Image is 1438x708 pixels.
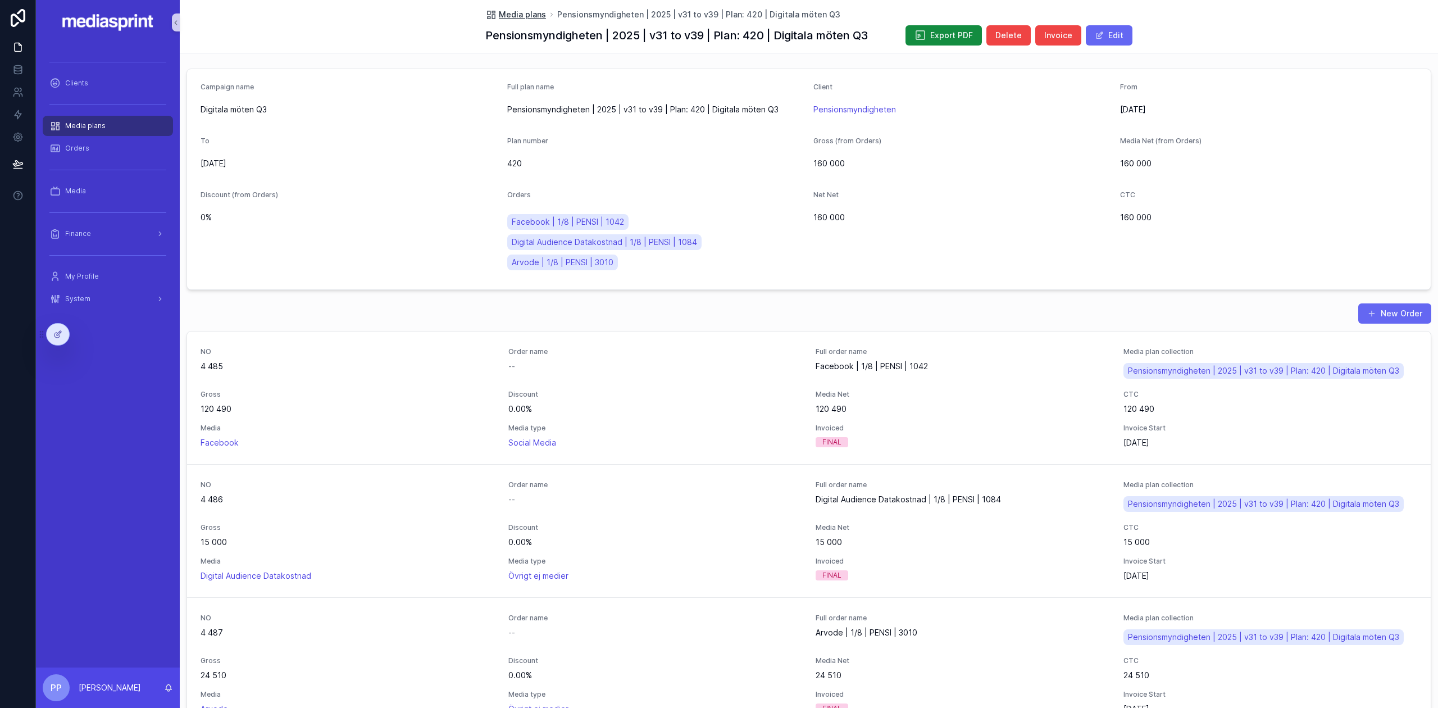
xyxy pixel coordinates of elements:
[816,494,1110,505] span: Digital Audience Datakostnad | 1/8 | PENSI | 1084
[822,437,841,447] div: FINAL
[813,83,832,91] span: Client
[508,627,515,638] span: --
[201,424,495,433] span: Media
[79,682,141,693] p: [PERSON_NAME]
[508,347,803,356] span: Order name
[816,690,1110,699] span: Invoiced
[1123,557,1418,566] span: Invoice Start
[1123,614,1418,623] span: Media plan collection
[201,570,311,582] a: Digital Audience Datakostnad
[816,390,1110,399] span: Media Net
[201,361,495,372] span: 4 485
[201,158,498,169] span: [DATE]
[187,332,1431,464] a: NO4 485Order name--Full order nameFacebook | 1/8 | PENSI | 1042Media plan collectionPensionsmyndi...
[507,83,554,91] span: Full plan name
[507,190,531,199] span: Orders
[508,614,803,623] span: Order name
[1123,390,1418,399] span: CTC
[816,424,1110,433] span: Invoiced
[1123,347,1418,356] span: Media plan collection
[201,390,495,399] span: Gross
[508,390,803,399] span: Discount
[508,690,803,699] span: Media type
[1123,690,1418,699] span: Invoice Start
[508,494,515,505] span: --
[43,181,173,201] a: Media
[1123,570,1418,582] span: [DATE]
[1120,158,1418,169] span: 160 000
[508,437,556,448] a: Social Media
[1123,656,1418,665] span: CTC
[822,570,841,580] div: FINAL
[512,237,697,248] span: Digital Audience Datakostnad | 1/8 | PENSI | 1084
[43,138,173,158] a: Orders
[507,234,702,250] a: Digital Audience Datakostnad | 1/8 | PENSI | 1084
[1123,629,1404,645] a: Pensionsmyndigheten | 2025 | v31 to v39 | Plan: 420 | Digitala möten Q3
[508,424,803,433] span: Media type
[201,190,278,199] span: Discount (from Orders)
[905,25,982,46] button: Export PDF
[1120,137,1202,145] span: Media Net (from Orders)
[813,212,1111,223] span: 160 000
[507,158,805,169] span: 420
[65,187,86,196] span: Media
[816,614,1110,623] span: Full order name
[816,656,1110,665] span: Media Net
[187,464,1431,597] a: NO4 486Order name--Full order nameDigital Audience Datakostnad | 1/8 | PENSI | 1084Media plan col...
[557,9,840,20] span: Pensionsmyndigheten | 2025 | v31 to v39 | Plan: 420 | Digitala möten Q3
[201,212,498,223] span: 0%
[1128,632,1399,643] span: Pensionsmyndigheten | 2025 | v31 to v39 | Plan: 420 | Digitala möten Q3
[816,557,1110,566] span: Invoiced
[1123,437,1418,448] span: [DATE]
[813,137,881,145] span: Gross (from Orders)
[507,214,629,230] a: Facebook | 1/8 | PENSI | 1042
[201,403,495,415] span: 120 490
[508,403,803,415] span: 0.00%
[995,30,1022,41] span: Delete
[43,289,173,309] a: System
[508,361,515,372] span: --
[36,45,180,324] div: scrollable content
[65,121,106,130] span: Media plans
[201,480,495,489] span: NO
[512,257,613,268] span: Arvode | 1/8 | PENSI | 3010
[43,116,173,136] a: Media plans
[507,255,618,270] a: Arvode | 1/8 | PENSI | 3010
[43,73,173,93] a: Clients
[201,494,495,505] span: 4 486
[512,216,624,228] span: Facebook | 1/8 | PENSI | 1042
[485,28,868,43] h1: Pensionsmyndigheten | 2025 | v31 to v39 | Plan: 420 | Digitala möten Q3
[1128,498,1399,510] span: Pensionsmyndigheten | 2025 | v31 to v39 | Plan: 420 | Digitala möten Q3
[1123,424,1418,433] span: Invoice Start
[201,614,495,623] span: NO
[201,523,495,532] span: Gross
[1,54,21,74] iframe: Spotlight
[507,137,548,145] span: Plan number
[201,690,495,699] span: Media
[1123,496,1404,512] a: Pensionsmyndigheten | 2025 | v31 to v39 | Plan: 420 | Digitala möten Q3
[201,83,254,91] span: Campaign name
[1123,480,1418,489] span: Media plan collection
[1120,104,1418,115] span: [DATE]
[1120,83,1137,91] span: From
[201,437,239,448] span: Facebook
[43,266,173,287] a: My Profile
[1123,670,1418,681] span: 24 510
[1358,303,1431,324] a: New Order
[201,137,210,145] span: To
[508,570,568,582] a: Övrigt ej medier
[65,294,90,303] span: System
[816,627,1110,638] span: Arvode | 1/8 | PENSI | 3010
[508,557,803,566] span: Media type
[816,523,1110,532] span: Media Net
[813,158,1111,169] span: 160 000
[65,144,89,153] span: Orders
[816,347,1110,356] span: Full order name
[1044,30,1072,41] span: Invoice
[508,656,803,665] span: Discount
[201,557,495,566] span: Media
[813,104,896,115] a: Pensionsmyndigheten
[508,480,803,489] span: Order name
[507,104,805,115] span: Pensionsmyndigheten | 2025 | v31 to v39 | Plan: 420 | Digitala möten Q3
[485,9,546,20] a: Media plans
